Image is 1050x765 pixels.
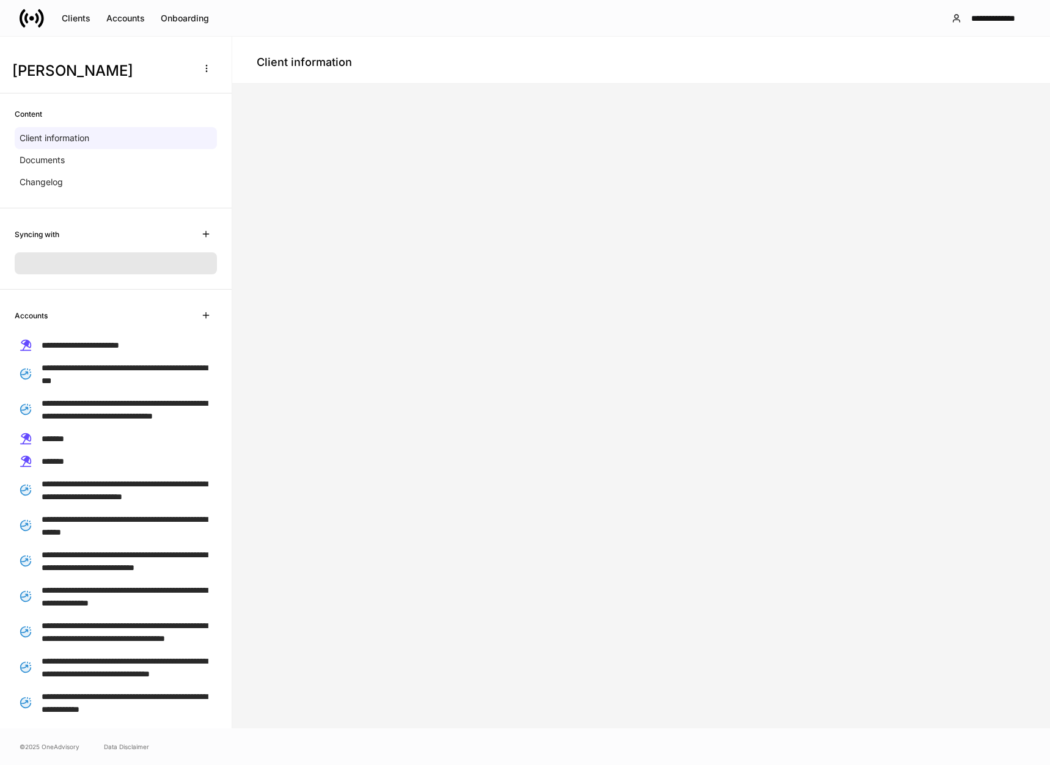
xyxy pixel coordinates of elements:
h6: Syncing with [15,229,59,240]
h6: Content [15,108,42,120]
a: Changelog [15,171,217,193]
button: Onboarding [153,9,217,28]
div: Accounts [106,14,145,23]
h3: [PERSON_NAME] [12,61,189,81]
button: Accounts [98,9,153,28]
a: Documents [15,149,217,171]
button: Clients [54,9,98,28]
p: Changelog [20,176,63,188]
a: Client information [15,127,217,149]
h6: Accounts [15,310,48,321]
p: Documents [20,154,65,166]
div: Clients [62,14,90,23]
div: Onboarding [161,14,209,23]
h4: Client information [257,55,352,70]
span: © 2025 OneAdvisory [20,742,79,752]
a: Data Disclaimer [104,742,149,752]
p: Client information [20,132,89,144]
